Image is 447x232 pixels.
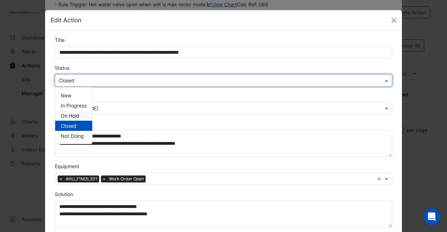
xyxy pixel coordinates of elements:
span: Work Order Open [107,175,146,182]
button: Close [389,15,399,25]
span: Closed [61,123,76,129]
ng-dropdown-panel: Options list [55,87,93,144]
span: × [101,175,107,182]
label: Status [55,64,69,72]
span: Clear [377,175,383,182]
span: New [61,92,71,98]
span: In Progress [61,103,87,108]
h5: Edit Action [51,16,81,25]
span: Not Doing [61,133,84,139]
span: On Hold [61,113,79,119]
label: Equipment [55,163,79,170]
span: AHU_F1M2L301 [64,175,99,182]
label: Solution [55,190,73,198]
div: Open Intercom Messenger [423,208,440,225]
label: Title [55,36,65,44]
span: × [58,175,64,182]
